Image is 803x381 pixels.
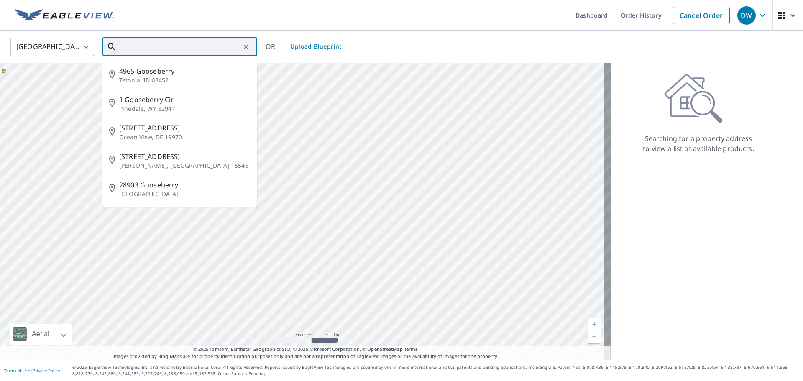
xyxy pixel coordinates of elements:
div: DW [737,6,756,25]
span: 4965 Gooseberry [119,66,251,76]
input: Search by address or latitude-longitude [121,35,240,59]
p: Searching for a property address to view a list of available products. [642,133,754,153]
p: Ocean View, DE 19970 [119,133,251,141]
button: Clear [240,41,252,53]
div: Aerial [10,324,72,345]
a: OpenStreetMap [367,346,402,352]
div: OR [266,38,348,56]
a: Terms [404,346,418,352]
span: Upload Blueprint [290,41,341,52]
span: 28903 Gooseberry [119,180,251,190]
a: Privacy Policy [33,368,60,373]
a: Upload Blueprint [284,38,348,56]
div: Aerial [29,324,52,345]
a: Cancel Order [673,7,730,24]
span: [STREET_ADDRESS] [119,151,251,161]
p: © 2025 Eagle View Technologies, Inc. and Pictometry International Corp. All Rights Reserved. Repo... [72,364,799,377]
a: Current Level 5, Zoom In [588,318,601,330]
span: © 2025 TomTom, Earthstar Geographics SIO, © 2025 Microsoft Corporation, © [193,346,418,353]
div: [GEOGRAPHIC_DATA] [10,35,94,59]
span: [STREET_ADDRESS] [119,123,251,133]
p: Pinedale, WY 82941 [119,105,251,113]
span: 1 Gooseberry Cir [119,95,251,105]
a: Terms of Use [4,368,30,373]
p: [GEOGRAPHIC_DATA] [119,190,251,198]
p: Tetonia, ID 83452 [119,76,251,84]
img: EV Logo [15,9,114,22]
p: [PERSON_NAME], [GEOGRAPHIC_DATA] 15545 [119,161,251,170]
p: | [4,368,60,373]
a: Current Level 5, Zoom Out [588,330,601,343]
